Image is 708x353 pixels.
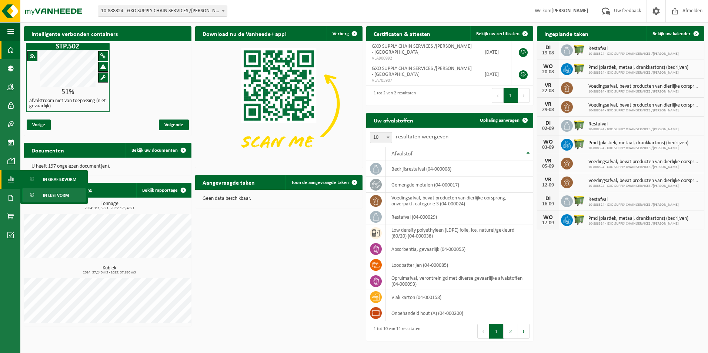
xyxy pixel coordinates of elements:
span: 2024: 57,240 m3 - 2025: 37,880 m3 [28,271,191,275]
td: absorbentia, gevaarlijk (04-000055) [386,241,534,257]
button: Verberg [327,26,362,41]
span: 10-888324 - GXO SUPPLY CHAIN SERVICES /[PERSON_NAME] [588,52,679,56]
div: 1 tot 10 van 14 resultaten [370,323,420,339]
span: Bekijk uw kalender [652,31,691,36]
span: VLA705907 [372,78,473,84]
img: WB-1100-HPE-GN-50 [573,43,585,56]
span: 10-888324 - GXO SUPPLY CHAIN SERVICES /[PERSON_NAME] [588,108,701,113]
img: Download de VHEPlus App [195,41,363,167]
span: 10-888324 - GXO SUPPLY CHAIN SERVICES /[PERSON_NAME] [588,146,688,151]
h4: afvalstroom niet van toepassing (niet gevaarlijk) [29,98,106,109]
h2: Ingeplande taken [537,26,596,41]
h2: Aangevraagde taken [195,175,262,189]
div: 03-09 [541,145,555,150]
span: 10-888324 - GXO SUPPLY CHAIN SERVICES /[PERSON_NAME] [588,222,688,226]
span: Voedingsafval, bevat producten van dierlijke oorsprong, onverpakt, categorie 3 [588,84,701,90]
div: WO [541,64,555,70]
span: Toon de aangevraagde taken [291,180,349,185]
h2: Uw afvalstoffen [366,113,421,127]
div: WO [541,215,555,221]
img: WB-1100-HPE-GN-50 [573,119,585,131]
span: 10-888324 - GXO SUPPLY CHAIN SERVICES /[PERSON_NAME] [588,165,701,169]
span: Volgende [159,120,189,130]
span: Verberg [333,31,349,36]
h2: Documenten [24,143,71,157]
img: WB-1100-HPE-GN-50 [573,62,585,75]
div: VR [541,177,555,183]
span: Pmd (plastiek, metaal, drankkartons) (bedrijven) [588,140,688,146]
span: Restafval [588,197,679,203]
span: 10-888324 - GXO SUPPLY CHAIN SERVICES /[PERSON_NAME] [588,127,679,132]
span: Voedingsafval, bevat producten van dierlijke oorsprong, onverpakt, categorie 3 [588,178,701,184]
a: Bekijk uw certificaten [470,26,532,41]
div: 17-09 [541,221,555,226]
div: 22-08 [541,88,555,94]
div: DI [541,120,555,126]
p: Geen data beschikbaar. [203,196,355,201]
td: low density polyethyleen (LDPE) folie, los, naturel/gekleurd (80/20) (04-000038) [386,225,534,241]
td: vlak karton (04-000158) [386,289,534,305]
button: 1 [504,88,518,103]
div: 16-09 [541,202,555,207]
span: 10-888324 - GXO SUPPLY CHAIN SERVICES /[PERSON_NAME] [588,184,701,188]
a: Bekijk uw kalender [647,26,704,41]
div: VR [541,158,555,164]
span: GXO SUPPLY CHAIN SERVICES /[PERSON_NAME] - [GEOGRAPHIC_DATA] [372,44,472,55]
span: 10 [370,132,392,143]
span: Bekijk uw certificaten [476,31,520,36]
a: In lijstvorm [22,188,86,202]
td: opruimafval, verontreinigd met diverse gevaarlijke afvalstoffen (04-000093) [386,273,534,289]
div: 20-08 [541,70,555,75]
span: Bekijk uw documenten [131,148,178,153]
td: bedrijfsrestafval (04-000008) [386,161,534,177]
span: Voedingsafval, bevat producten van dierlijke oorsprong, onverpakt, categorie 3 [588,102,701,108]
span: Pmd (plastiek, metaal, drankkartons) (bedrijven) [588,65,688,71]
a: In grafiekvorm [22,172,86,186]
div: 29-08 [541,107,555,112]
span: 10-888324 - GXO SUPPLY CHAIN SERVICES /[PERSON_NAME] [588,203,679,207]
td: gemengde metalen (04-000017) [386,177,534,193]
span: Voedingsafval, bevat producten van dierlijke oorsprong, onverpakt, categorie 3 [588,159,701,165]
span: 10-888324 - GXO SUPPLY CHAIN SERVICES /INGERSOLL RAND - TONGEREN [98,6,227,17]
h2: Intelligente verbonden containers [24,26,191,41]
div: 19-08 [541,51,555,56]
span: Restafval [588,121,679,127]
div: DI [541,45,555,51]
td: loodbatterijen (04-000085) [386,257,534,273]
div: VR [541,101,555,107]
td: voedingsafval, bevat producten van dierlijke oorsprong, onverpakt, categorie 3 (04-000024) [386,193,534,209]
td: onbehandeld hout (A) (04-000200) [386,305,534,321]
span: Ophaling aanvragen [480,118,520,123]
span: 10-888324 - GXO SUPPLY CHAIN SERVICES /INGERSOLL RAND - TONGEREN [98,6,227,16]
span: Afvalstof [391,151,413,157]
span: 10-888324 - GXO SUPPLY CHAIN SERVICES /[PERSON_NAME] [588,90,701,94]
div: 02-09 [541,126,555,131]
a: Bekijk rapportage [136,183,191,198]
span: GXO SUPPLY CHAIN SERVICES /[PERSON_NAME] - [GEOGRAPHIC_DATA] [372,66,472,77]
span: In lijstvorm [43,188,69,202]
h1: STP.502 [28,43,108,50]
div: 12-09 [541,183,555,188]
button: Previous [492,88,504,103]
div: WO [541,139,555,145]
span: VLA900992 [372,56,473,61]
button: Next [518,88,530,103]
h3: Tonnage [28,201,191,210]
button: Previous [477,324,489,339]
a: Ophaling aanvragen [474,113,532,128]
span: Restafval [588,46,679,52]
label: resultaten weergeven [396,134,448,140]
div: 05-09 [541,164,555,169]
h2: Certificaten & attesten [366,26,438,41]
span: Pmd (plastiek, metaal, drankkartons) (bedrijven) [588,216,688,222]
h3: Kubiek [28,266,191,275]
button: Next [518,324,530,339]
img: WB-1100-HPE-GN-50 [573,194,585,207]
td: restafval (04-000029) [386,209,534,225]
img: WB-1100-HPE-GN-50 [573,213,585,226]
div: VR [541,83,555,88]
span: Vorige [27,120,51,130]
a: Toon de aangevraagde taken [285,175,362,190]
button: 1 [489,324,504,339]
